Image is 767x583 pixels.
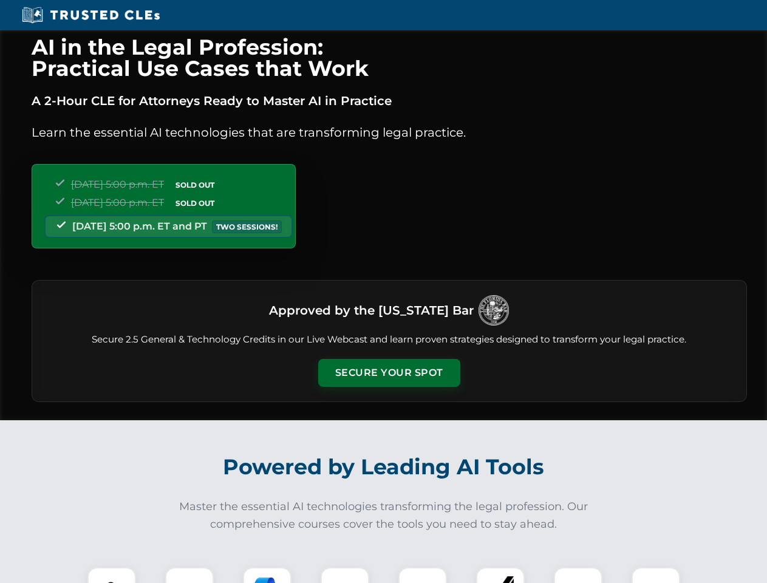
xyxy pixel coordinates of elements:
h1: AI in the Legal Profession: Practical Use Cases that Work [32,36,747,79]
p: Master the essential AI technologies transforming the legal profession. Our comprehensive courses... [171,498,596,533]
p: Secure 2.5 General & Technology Credits in our Live Webcast and learn proven strategies designed ... [47,333,732,347]
span: [DATE] 5:00 p.m. ET [71,197,164,208]
img: Logo [479,295,509,326]
h2: Powered by Leading AI Tools [47,446,720,488]
span: SOLD OUT [171,179,219,191]
img: Trusted CLEs [18,6,163,24]
p: Learn the essential AI technologies that are transforming legal practice. [32,123,747,142]
p: A 2-Hour CLE for Attorneys Ready to Master AI in Practice [32,91,747,111]
span: [DATE] 5:00 p.m. ET [71,179,164,190]
button: Secure Your Spot [318,359,460,387]
span: SOLD OUT [171,197,219,210]
h3: Approved by the [US_STATE] Bar [269,299,474,321]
